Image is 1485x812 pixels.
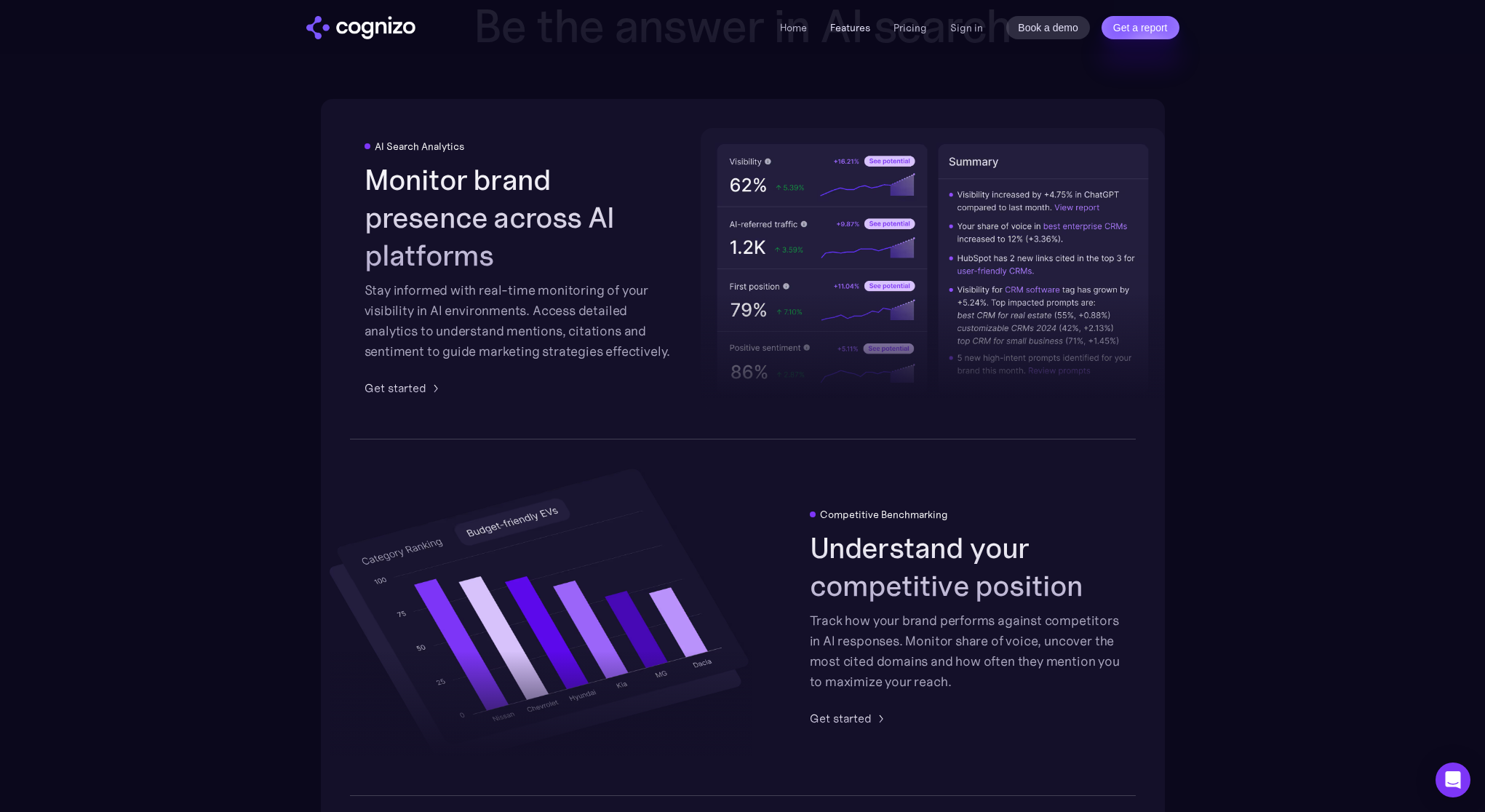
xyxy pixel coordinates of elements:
[950,19,983,36] a: Sign in
[810,709,889,727] a: Get started
[1436,763,1470,797] div: Open Intercom Messenger
[820,509,948,520] div: Competitive Benchmarking
[780,21,807,34] a: Home
[365,379,426,397] div: Get started
[810,610,1121,692] div: Track how your brand performs against competitors in AI responses. Monitor share of voice, uncove...
[1006,16,1090,39] a: Book a demo
[365,379,444,397] a: Get started
[306,16,415,39] img: cognizo logo
[375,140,464,152] div: AI Search Analytics
[306,16,415,39] a: home
[810,529,1121,605] h2: Understand your competitive position
[701,128,1165,410] img: AI visibility metrics performance insights
[365,280,676,362] div: Stay informed with real-time monitoring of your visibility in AI environments. Access detailed an...
[810,709,872,727] div: Get started
[893,21,927,34] a: Pricing
[365,161,676,274] h2: Monitor brand presence across AI platforms
[830,21,870,34] a: Features
[1102,16,1179,39] a: Get a report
